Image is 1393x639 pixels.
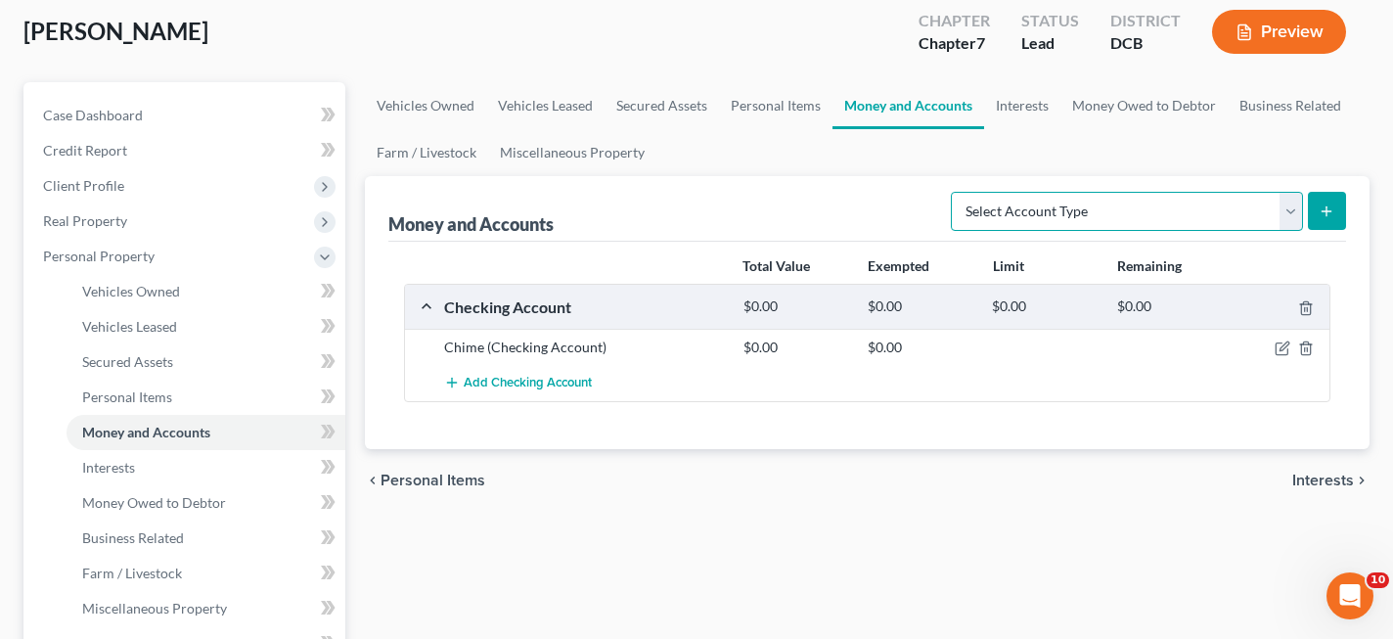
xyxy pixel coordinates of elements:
strong: Total Value [742,257,810,274]
div: We typically reply in a few hours [40,267,327,288]
span: Help [310,508,341,522]
a: Credit Report [27,133,345,168]
div: $0.00 [1107,297,1232,316]
a: Personal Items [67,380,345,415]
button: Interests chevron_right [1292,473,1370,488]
span: [PERSON_NAME] [23,17,208,45]
span: Vehicles Owned [82,283,180,299]
a: Vehicles Leased [67,309,345,344]
div: $0.00 [734,297,858,316]
a: Money and Accounts [832,82,984,129]
a: Personal Items [719,82,832,129]
a: Vehicles Leased [486,82,605,129]
a: Secured Assets [67,344,345,380]
img: logo [39,42,170,63]
div: $0.00 [858,338,982,357]
div: Chapter [919,32,990,55]
a: Money Owed to Debtor [67,485,345,521]
div: Status [1021,10,1079,32]
strong: Exempted [868,257,929,274]
div: Close [337,31,372,67]
button: Messages [130,459,260,537]
p: How can we help? [39,172,352,205]
span: Business Related [82,529,184,546]
a: Money Owed to Debtor [1060,82,1228,129]
button: Add Checking Account [444,365,592,401]
a: Miscellaneous Property [67,591,345,626]
span: Credit Report [43,142,127,159]
span: Secured Assets [82,353,173,370]
img: Profile image for Emma [247,31,286,70]
div: $0.00 [734,338,858,357]
a: Farm / Livestock [67,556,345,591]
img: Profile image for Sara [209,31,248,70]
span: Add Checking Account [464,376,592,391]
button: Help [261,459,391,537]
span: Miscellaneous Property [82,600,227,616]
i: chevron_right [1354,473,1370,488]
span: Farm / Livestock [82,565,182,581]
div: District [1110,10,1181,32]
span: Personal Property [43,248,155,264]
a: Business Related [1228,82,1353,129]
button: Search for help [28,323,363,362]
span: Case Dashboard [43,107,143,123]
a: Farm / Livestock [365,129,488,176]
div: Statement of Financial Affairs - Payments Made in the Last 90 days [28,370,363,427]
div: Money and Accounts [388,212,554,236]
span: Interests [82,459,135,476]
span: Personal Items [381,473,485,488]
a: Secured Assets [605,82,719,129]
span: 7 [976,33,985,52]
a: Business Related [67,521,345,556]
div: Chime (Checking Account) [434,338,734,357]
div: Attorney's Disclosure of Compensation [28,427,363,463]
a: Miscellaneous Property [488,129,656,176]
a: Case Dashboard [27,98,345,133]
i: chevron_left [365,473,381,488]
div: DCB [1110,32,1181,55]
span: Money Owed to Debtor [82,494,226,511]
a: Interests [67,450,345,485]
a: Vehicles Owned [365,82,486,129]
a: Interests [984,82,1060,129]
span: Client Profile [43,177,124,194]
span: Search for help [40,333,158,353]
a: Money and Accounts [67,415,345,450]
button: chevron_left Personal Items [365,473,485,488]
div: Statement of Financial Affairs - Payments Made in the Last 90 days [40,378,328,419]
img: Profile image for Lindsey [284,31,323,70]
span: Messages [162,508,230,522]
div: $0.00 [982,297,1106,316]
button: Preview [1212,10,1346,54]
div: Attorney's Disclosure of Compensation [40,434,328,455]
div: Chapter [919,10,990,32]
iframe: Intercom live chat [1326,572,1373,619]
span: Money and Accounts [82,424,210,440]
div: Lead [1021,32,1079,55]
span: 10 [1367,572,1389,588]
span: Personal Items [82,388,172,405]
strong: Limit [993,257,1024,274]
div: Send us a message [40,247,327,267]
p: Hi there! [39,139,352,172]
span: Vehicles Leased [82,318,177,335]
div: $0.00 [858,297,982,316]
a: Vehicles Owned [67,274,345,309]
div: Checking Account [434,297,734,317]
strong: Remaining [1117,257,1182,274]
div: Send us a messageWe typically reply in a few hours [20,230,372,304]
span: Real Property [43,212,127,229]
span: Interests [1292,473,1354,488]
span: Home [43,508,87,522]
